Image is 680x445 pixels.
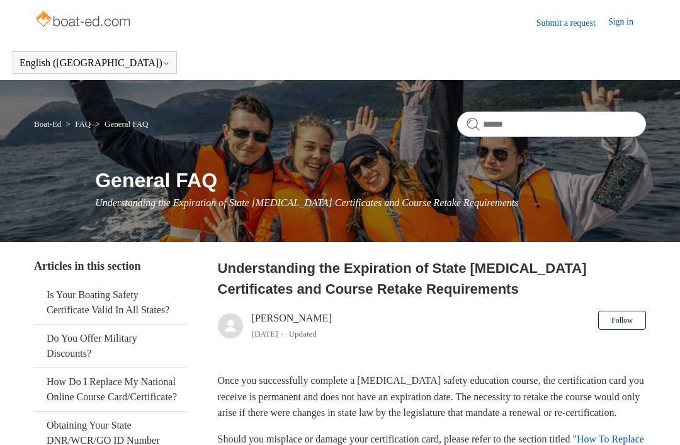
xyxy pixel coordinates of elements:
[536,16,608,30] a: Submit a request
[218,373,646,421] p: Once you successfully complete a [MEDICAL_DATA] safety education course, the certification card y...
[34,368,187,411] a: How Do I Replace My National Online Course Card/Certificate?
[34,281,187,324] a: Is Your Boating Safety Certificate Valid In All States?
[34,260,140,272] span: Articles in this section
[289,329,317,338] li: Updated
[95,165,646,195] h1: General FAQ
[34,119,61,129] a: Boat-Ed
[34,325,187,367] a: Do You Offer Military Discounts?
[20,57,170,69] button: English ([GEOGRAPHIC_DATA])
[95,197,518,208] span: Understanding the Expiration of State [MEDICAL_DATA] Certificates and Course Retake Requirements
[608,15,646,30] a: Sign in
[252,329,278,338] time: 03/21/2024, 11:29
[75,119,91,129] a: FAQ
[218,258,646,299] h2: Understanding the Expiration of State Boating Certificates and Course Retake Requirements
[638,403,671,436] div: Live chat
[34,8,134,33] img: Boat-Ed Help Center home page
[457,112,646,137] input: Search
[34,119,64,129] li: Boat-Ed
[252,311,332,341] div: [PERSON_NAME]
[93,119,148,129] li: General FAQ
[64,119,93,129] li: FAQ
[105,119,148,129] a: General FAQ
[598,311,646,330] button: Follow Article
